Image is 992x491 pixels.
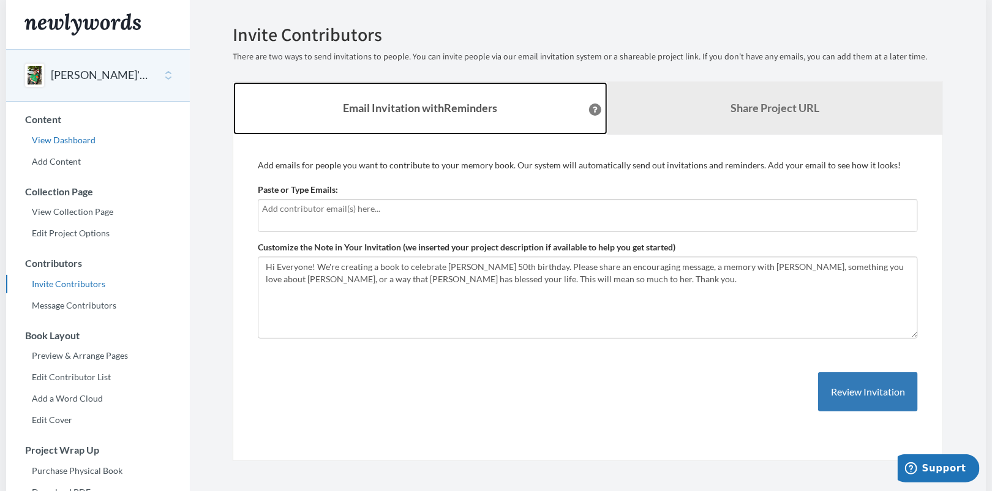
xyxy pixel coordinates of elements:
[6,347,190,365] a: Preview & Arrange Pages
[6,131,190,149] a: View Dashboard
[7,330,190,341] h3: Book Layout
[6,152,190,171] a: Add Content
[6,368,190,386] a: Edit Contributor List
[24,13,141,36] img: Newlywords logo
[7,444,190,455] h3: Project Wrap Up
[344,101,498,114] strong: Email Invitation with Reminders
[258,159,918,171] p: Add emails for people you want to contribute to your memory book. Our system will automatically s...
[818,372,918,412] button: Review Invitation
[6,411,190,429] a: Edit Cover
[258,241,675,253] label: Customize the Note in Your Invitation (we inserted your project description if available to help ...
[6,203,190,221] a: View Collection Page
[233,24,943,45] h2: Invite Contributors
[51,67,150,83] button: [PERSON_NAME]'s 50th Birthday
[262,202,914,216] input: Add contributor email(s) here...
[7,114,190,125] h3: Content
[258,184,338,196] label: Paste or Type Emails:
[6,296,190,315] a: Message Contributors
[6,275,190,293] a: Invite Contributors
[7,186,190,197] h3: Collection Page
[7,258,190,269] h3: Contributors
[898,454,980,485] iframe: Opens a widget where you can chat to one of our agents
[233,51,943,63] p: There are two ways to send invitations to people. You can invite people via our email invitation ...
[6,462,190,480] a: Purchase Physical Book
[6,389,190,408] a: Add a Word Cloud
[6,224,190,242] a: Edit Project Options
[731,101,819,114] b: Share Project URL
[258,257,918,339] textarea: Hi Everyone! We're creating a book to celebrate [PERSON_NAME] 50th birthday. Please share an enco...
